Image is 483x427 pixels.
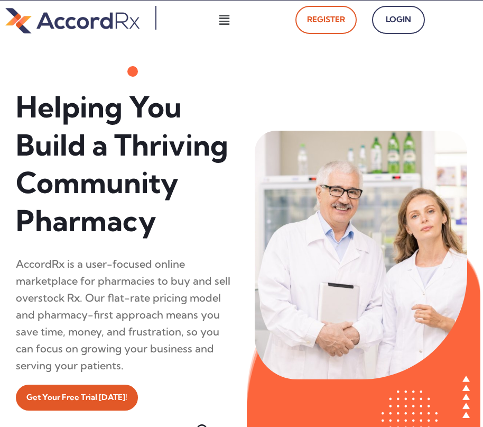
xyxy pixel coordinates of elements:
span: Get Your Free Trial [DATE]! [26,390,127,405]
a: Login [372,6,425,34]
span: Register [307,12,345,28]
h1: Helping You Build a Thriving Community Pharmacy [16,88,234,240]
a: Get Your Free Trial [DATE]! [16,385,138,411]
span: Login [384,12,413,28]
a: Register [295,6,357,34]
div: AccordRx is a user-focused online marketplace for pharmacies to buy and sell overstock Rx. Our fl... [16,256,234,374]
img: default-logo [5,6,140,35]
